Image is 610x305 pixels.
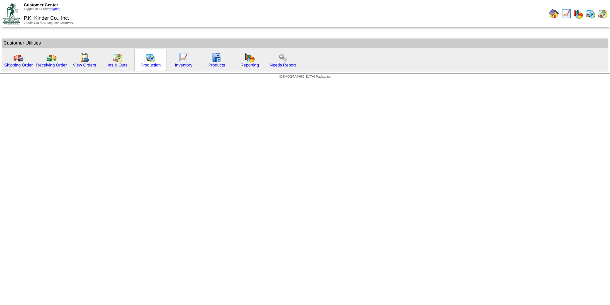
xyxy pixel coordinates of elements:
[24,21,74,25] span: Thank You for Being Our Customer!
[2,38,608,48] td: Customer Utilities
[24,3,58,7] span: Customer Center
[146,52,156,63] img: calendarprod.gif
[13,52,24,63] img: truck.gif
[24,7,61,11] span: Logged in as Starr
[24,16,69,21] span: P.K, Kinder Co., Inc.
[270,63,296,67] a: Needs Report
[573,9,583,19] img: graph.gif
[245,52,255,63] img: graph.gif
[140,63,161,67] a: Production
[175,63,193,67] a: Inventory
[3,3,20,24] img: ZoRoCo_Logo(Green%26Foil)%20jpg.webp
[46,52,57,63] img: truck2.gif
[241,63,259,67] a: Reporting
[4,63,33,67] a: Shipping Order
[112,52,123,63] img: calendarinout.gif
[73,63,96,67] a: View Orders
[597,9,607,19] img: calendarinout.gif
[79,52,90,63] img: workorder.gif
[50,7,61,11] a: (logout)
[278,52,288,63] img: workflow.png
[585,9,595,19] img: calendarprod.gif
[212,52,222,63] img: cabinet.gif
[549,9,559,19] img: home.gif
[36,63,67,67] a: Receiving Order
[108,63,127,67] a: Ins & Outs
[561,9,571,19] img: line_graph.gif
[279,75,330,79] span: [DEMOGRAPHIC_DATA] Packaging
[179,52,189,63] img: line_graph.gif
[208,63,225,67] a: Products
